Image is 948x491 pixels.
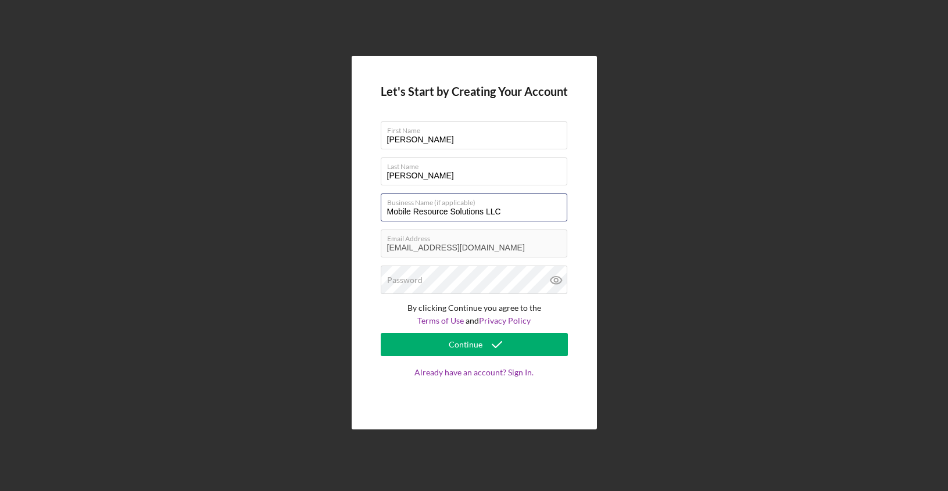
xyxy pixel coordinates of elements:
[387,158,567,171] label: Last Name
[381,333,568,356] button: Continue
[387,194,567,207] label: Business Name (if applicable)
[381,302,568,328] p: By clicking Continue you agree to the and
[417,316,464,325] a: Terms of Use
[479,316,531,325] a: Privacy Policy
[387,122,567,135] label: First Name
[381,368,568,400] a: Already have an account? Sign In.
[387,275,423,285] label: Password
[449,333,482,356] div: Continue
[387,230,567,243] label: Email Address
[381,85,568,98] h4: Let's Start by Creating Your Account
